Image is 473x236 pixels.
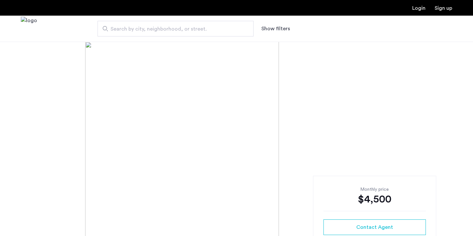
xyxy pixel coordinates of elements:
button: button [323,219,426,235]
button: Show or hide filters [261,25,290,33]
span: Search by city, neighborhood, or street. [111,25,235,33]
span: Contact Agent [356,223,393,231]
a: Login [412,6,426,11]
div: $4,500 [323,193,426,206]
a: Cazamio Logo [21,17,37,41]
input: Apartment Search [98,21,254,36]
img: logo [21,17,37,41]
a: Registration [435,6,452,11]
div: Monthly price [323,186,426,193]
